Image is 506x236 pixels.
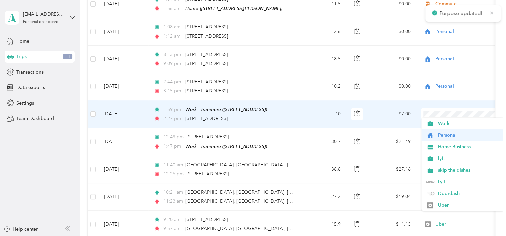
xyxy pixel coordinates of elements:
span: Work [438,120,499,127]
span: [STREET_ADDRESS] [185,88,228,94]
span: [STREET_ADDRESS] [187,171,229,177]
span: Commute [435,0,496,8]
p: Purpose updated! [439,9,484,18]
span: Home [16,38,29,45]
span: Data exports [16,84,45,91]
td: $0.00 [369,46,416,73]
td: 30.7 [302,128,346,156]
span: 9:57 am [163,225,182,232]
span: [STREET_ADDRESS] [185,33,228,39]
td: [DATE] [98,73,148,100]
div: Personal dashboard [23,20,59,24]
span: Personal [438,132,499,139]
span: Transactions [16,69,43,76]
img: Legacy Icon [Lyft] [426,181,434,183]
span: 3:15 pm [163,87,182,95]
span: [GEOGRAPHIC_DATA], [GEOGRAPHIC_DATA], [GEOGRAPHIC_DATA] [185,189,335,195]
span: 1:08 am [163,23,182,31]
td: 18.5 [302,46,346,73]
img: Legacy Icon [Uber] [425,221,431,227]
span: 11:23 am [163,198,182,205]
td: [DATE] [98,46,148,73]
span: Trips [16,53,27,60]
span: 11:40 am [163,161,182,169]
span: skip the dishes [438,167,499,174]
span: Personal [435,55,496,63]
td: $0.00 [369,18,416,45]
img: Legacy Icon [Uber] [427,202,433,208]
span: [STREET_ADDRESS] [185,52,228,57]
span: Personal [435,28,496,35]
span: Personal [435,83,496,90]
span: [STREET_ADDRESS] [185,24,228,30]
span: [STREET_ADDRESS] [185,79,228,85]
iframe: Everlance-gr Chat Button Frame [469,199,506,236]
td: [DATE] [98,128,148,156]
span: 9:20 am [163,216,182,223]
span: Home Business [438,143,499,150]
span: 11 [63,54,72,60]
td: [DATE] [98,183,148,211]
span: Home ([STREET_ADDRESS][PERSON_NAME]) [185,6,282,11]
td: 27.2 [302,183,346,211]
span: 1:12 am [163,33,182,40]
span: Work - Tranmere ([STREET_ADDRESS]) [185,107,267,112]
span: Settings [16,100,34,107]
td: $0.00 [369,73,416,100]
span: 1:47 pm [163,143,182,150]
span: [GEOGRAPHIC_DATA], [GEOGRAPHIC_DATA], [GEOGRAPHIC_DATA] [185,198,335,204]
span: Uber [438,202,499,209]
td: $7.00 [369,100,416,128]
span: Doordash [438,190,499,197]
span: [STREET_ADDRESS] [185,217,228,222]
span: Uber [435,221,496,228]
td: [DATE] [98,156,148,183]
span: 12:25 pm [163,170,184,178]
td: 38.8 [302,156,346,183]
td: $27.16 [369,156,416,183]
span: 1:59 pm [163,106,182,113]
span: Team Dashboard [16,115,54,122]
span: 1:56 am [163,5,182,12]
span: 9:09 pm [163,60,182,67]
span: Lyft [438,178,499,185]
span: 8:13 pm [163,51,182,58]
span: [STREET_ADDRESS] [185,61,228,66]
span: 2:44 pm [163,78,182,86]
span: 2:27 pm [163,115,182,122]
button: Help center [4,226,38,233]
span: [GEOGRAPHIC_DATA], [GEOGRAPHIC_DATA], [GEOGRAPHIC_DATA] [185,162,335,168]
td: [DATE] [98,100,148,128]
span: Work - Tranmere ([STREET_ADDRESS]) [185,144,267,149]
span: 12:49 pm [163,133,184,141]
td: $21.49 [369,128,416,156]
span: lyft [438,155,499,162]
td: 10.2 [302,73,346,100]
span: [GEOGRAPHIC_DATA], [GEOGRAPHIC_DATA], [GEOGRAPHIC_DATA] [185,226,335,231]
span: [STREET_ADDRESS] [187,134,229,140]
span: 10:21 am [163,189,182,196]
span: [STREET_ADDRESS] [185,116,228,121]
td: $19.04 [369,183,416,211]
div: [EMAIL_ADDRESS][DOMAIN_NAME] [23,11,65,18]
td: [DATE] [98,18,148,45]
td: 2.6 [302,18,346,45]
td: 10 [302,100,346,128]
img: Legacy Icon [Doordash] [426,192,434,195]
